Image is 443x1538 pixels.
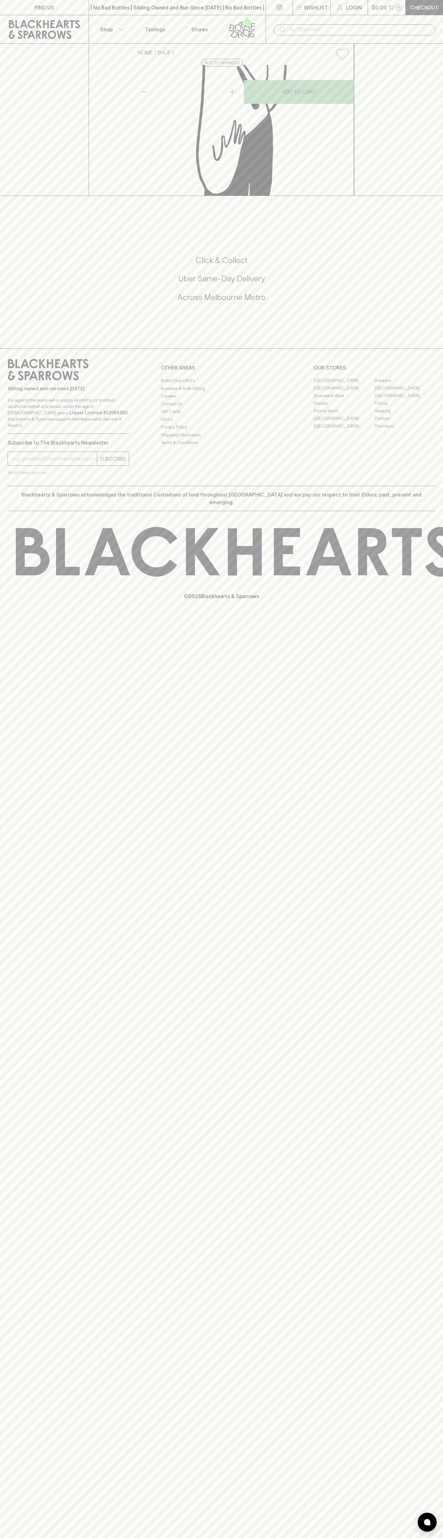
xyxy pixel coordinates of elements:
[97,452,129,466] button: SUBSCRIBE
[89,15,133,43] button: Shop
[244,80,354,104] button: ADD TO CART
[201,59,243,66] button: Add to wishlist
[314,399,375,407] a: Elwood
[13,454,97,464] input: e.g. jane@blackheartsandsparrows.com.au
[314,422,375,430] a: [GEOGRAPHIC_DATA]
[289,25,430,35] input: Try "Pinot noir"
[314,364,435,372] p: OUR STORES
[314,415,375,422] a: [GEOGRAPHIC_DATA]
[8,469,129,476] p: We will never spam you
[314,407,375,415] a: Fitzroy North
[375,392,435,399] a: [GEOGRAPHIC_DATA]
[410,4,439,11] p: Checkout
[8,230,435,336] div: Call to action block
[346,4,362,11] p: Login
[161,400,282,408] a: Contact Us
[100,26,113,33] p: Shop
[8,273,435,284] h5: Uber Same-Day Delivery
[161,392,282,400] a: Careers
[424,1519,430,1525] img: bubble-icon
[334,46,351,62] button: Add to wishlist
[8,385,129,392] p: Sibling owned and run since [DATE]
[157,50,171,55] a: SHOP
[397,6,400,9] p: 0
[191,26,208,33] p: Stores
[145,26,165,33] p: Tastings
[133,15,177,43] a: Tastings
[314,392,375,399] a: Brunswick West
[177,15,222,43] a: Stores
[372,4,387,11] p: $0.00
[375,407,435,415] a: Geelong
[304,4,328,11] p: Wishlist
[161,364,282,372] p: OTHER AREAS
[133,65,354,196] img: Hurdle Creek Pastis
[161,377,282,385] a: Bottle Drop FAQ's
[8,397,129,428] p: It is against the law to sell or supply alcohol to, or to obtain alcohol on behalf of a person un...
[161,385,282,392] a: Business & Bulk Gifting
[375,377,435,384] a: Braddon
[35,4,54,11] p: FIND US
[314,384,375,392] a: [GEOGRAPHIC_DATA]
[69,410,128,415] strong: Liquor License #32064953
[8,255,435,266] h5: Click & Collect
[314,377,375,384] a: [GEOGRAPHIC_DATA]
[282,88,316,96] p: ADD TO CART
[161,423,282,431] a: Privacy Policy
[100,455,126,463] p: SUBSCRIBE
[8,292,435,303] h5: Across Melbourne Metro
[161,439,282,447] a: Terms & Conditions
[138,50,153,55] a: HOME
[161,431,282,439] a: Shipping Information
[161,416,282,423] a: FAQ's
[8,439,129,447] p: Subscribe to The Blackhearts Newsletter
[375,422,435,430] a: Thornbury
[161,408,282,416] a: Gift Cards
[12,491,431,506] p: Blackhearts & Sparrows acknowledges the traditional Custodians of land throughout [GEOGRAPHIC_DAT...
[375,415,435,422] a: Prahran
[375,399,435,407] a: Fitzroy
[375,384,435,392] a: [GEOGRAPHIC_DATA]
